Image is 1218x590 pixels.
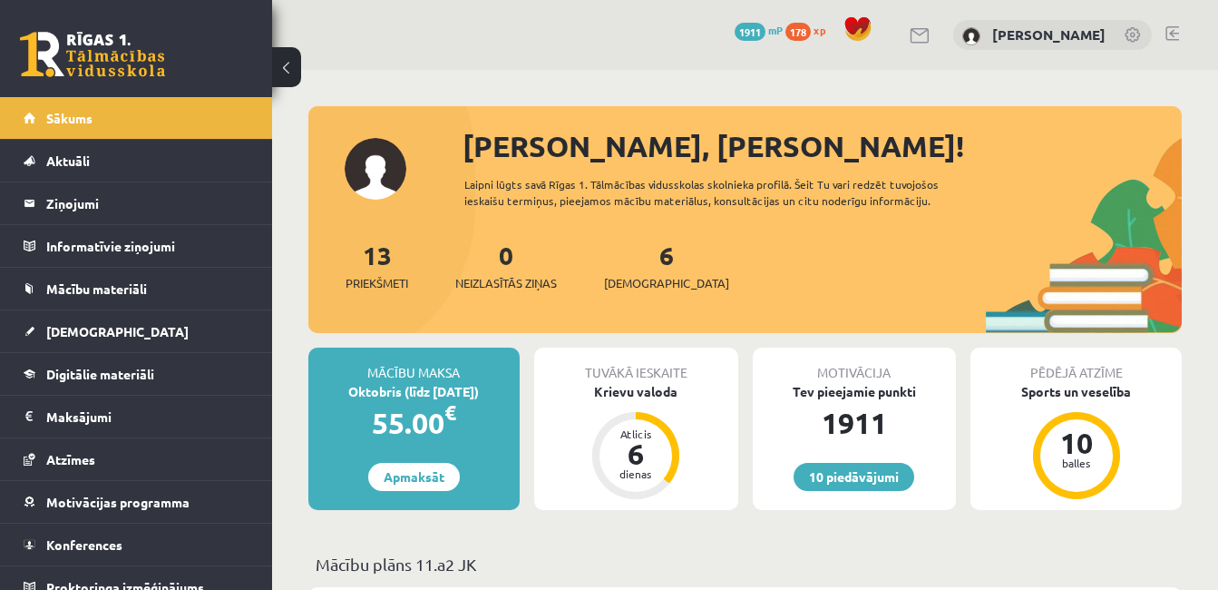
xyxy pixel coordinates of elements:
a: Krievu valoda Atlicis 6 dienas [534,382,738,502]
div: dienas [609,468,663,479]
a: [DEMOGRAPHIC_DATA] [24,310,249,352]
span: Priekšmeti [346,274,408,292]
legend: Maksājumi [46,396,249,438]
div: Oktobris (līdz [DATE]) [308,382,520,401]
a: Atzīmes [24,438,249,480]
a: Apmaksāt [368,463,460,491]
span: [DEMOGRAPHIC_DATA] [46,323,189,339]
span: [DEMOGRAPHIC_DATA] [604,274,729,292]
span: Motivācijas programma [46,494,190,510]
div: Sports un veselība [970,382,1182,401]
div: 6 [609,439,663,468]
a: 0Neizlasītās ziņas [455,239,557,292]
span: Mācību materiāli [46,280,147,297]
div: Pēdējā atzīme [970,348,1182,382]
span: € [444,399,456,426]
legend: Informatīvie ziņojumi [46,225,249,267]
a: 178 xp [785,23,834,37]
span: Neizlasītās ziņas [455,274,557,292]
div: Tev pieejamie punkti [753,382,957,401]
a: Digitālie materiāli [24,353,249,395]
a: Rīgas 1. Tālmācības vidusskola [20,32,165,77]
p: Mācību plāns 11.a2 JK [316,552,1174,576]
a: Aktuāli [24,140,249,182]
a: [PERSON_NAME] [992,25,1106,44]
span: Digitālie materiāli [46,366,154,382]
a: 1911 mP [735,23,783,37]
span: 178 [785,23,811,41]
a: Konferences [24,524,249,565]
span: Sākums [46,110,93,126]
div: [PERSON_NAME], [PERSON_NAME]! [463,124,1182,168]
div: balles [1049,457,1104,468]
legend: Ziņojumi [46,182,249,224]
div: Tuvākā ieskaite [534,348,738,382]
div: Motivācija [753,348,957,382]
span: mP [768,23,783,37]
span: xp [814,23,825,37]
span: 1911 [735,23,765,41]
a: 6[DEMOGRAPHIC_DATA] [604,239,729,292]
span: Atzīmes [46,451,95,467]
div: 10 [1049,428,1104,457]
div: Mācību maksa [308,348,520,382]
a: Maksājumi [24,396,249,438]
div: Laipni lūgts savā Rīgas 1. Tālmācības vidusskolas skolnieka profilā. Šeit Tu vari redzēt tuvojošo... [464,176,989,209]
a: 13Priekšmeti [346,239,408,292]
a: Informatīvie ziņojumi [24,225,249,267]
a: Sports un veselība 10 balles [970,382,1182,502]
img: Markuss Megnis [962,27,980,45]
div: 55.00 [308,401,520,445]
div: Atlicis [609,428,663,439]
a: Mācību materiāli [24,268,249,310]
div: 1911 [753,401,957,445]
span: Konferences [46,536,122,553]
div: Krievu valoda [534,382,738,401]
a: 10 piedāvājumi [794,463,914,491]
a: Ziņojumi [24,182,249,224]
span: Aktuāli [46,152,90,169]
a: Sākums [24,97,249,139]
a: Motivācijas programma [24,481,249,523]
